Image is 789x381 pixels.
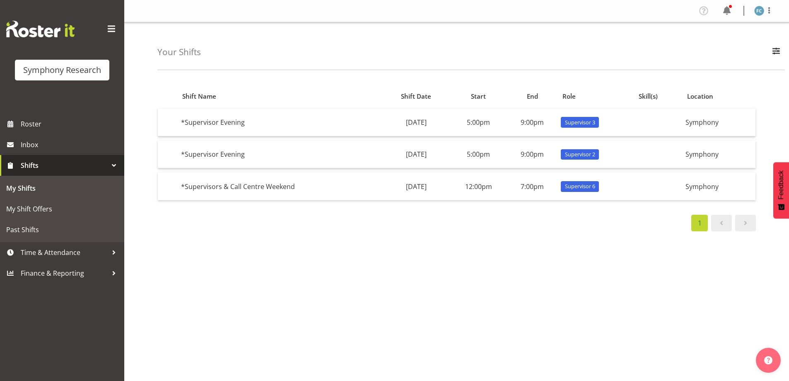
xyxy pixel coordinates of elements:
[471,92,486,101] span: Start
[450,109,507,136] td: 5:00pm
[382,172,450,200] td: [DATE]
[639,92,658,101] span: Skill(s)
[767,43,785,61] button: Filter Employees
[682,172,755,200] td: Symphony
[401,92,431,101] span: Shift Date
[6,182,118,194] span: My Shifts
[178,172,383,200] td: *Supervisors & Call Centre Weekend
[21,159,108,172] span: Shifts
[764,356,772,364] img: help-xxl-2.png
[2,199,122,219] a: My Shift Offers
[178,141,383,168] td: *Supervisor Evening
[507,141,557,168] td: 9:00pm
[450,141,507,168] td: 5:00pm
[21,118,120,130] span: Roster
[773,162,789,218] button: Feedback - Show survey
[754,6,764,16] img: fisi-cook-lagatule1979.jpg
[6,203,118,215] span: My Shift Offers
[507,109,557,136] td: 9:00pm
[382,109,450,136] td: [DATE]
[565,150,595,158] span: Supervisor 2
[450,172,507,200] td: 12:00pm
[777,170,785,199] span: Feedback
[178,109,383,136] td: *Supervisor Evening
[682,109,755,136] td: Symphony
[21,246,108,259] span: Time & Attendance
[687,92,713,101] span: Location
[21,138,120,151] span: Inbox
[527,92,538,101] span: End
[182,92,216,101] span: Shift Name
[23,64,101,76] div: Symphony Research
[682,141,755,168] td: Symphony
[382,141,450,168] td: [DATE]
[2,178,122,199] a: My Shifts
[565,119,595,126] span: Supervisor 3
[21,267,108,279] span: Finance & Reporting
[6,223,118,236] span: Past Shifts
[2,219,122,240] a: Past Shifts
[157,47,201,57] h4: Your Shifts
[507,172,557,200] td: 7:00pm
[562,92,576,101] span: Role
[565,182,595,190] span: Supervisor 6
[6,21,75,37] img: Rosterit website logo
